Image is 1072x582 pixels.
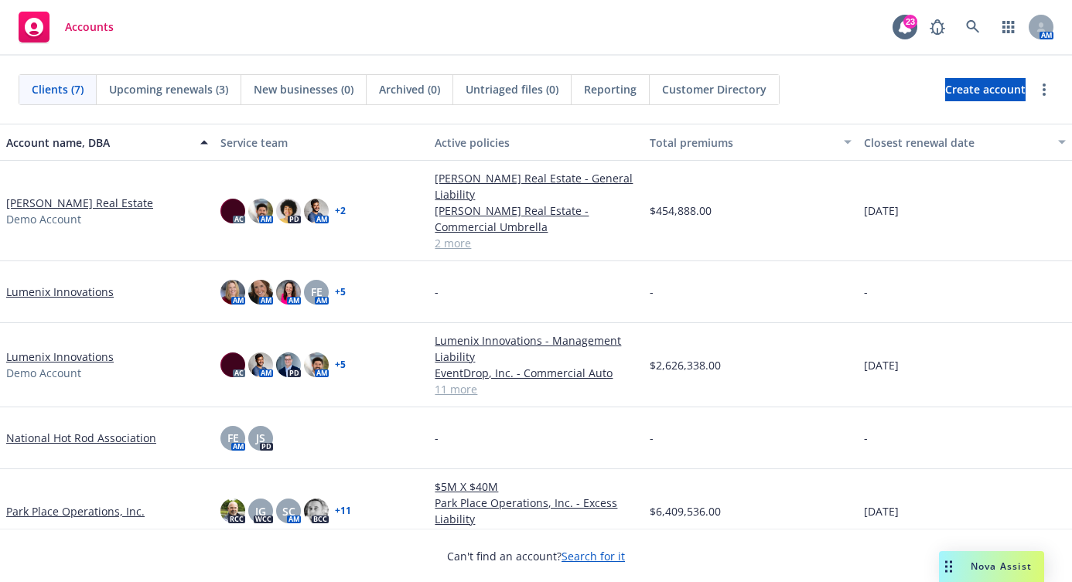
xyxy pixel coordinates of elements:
a: Lumenix Innovations [6,284,114,300]
div: Closest renewal date [864,134,1049,151]
div: Service team [220,134,422,151]
span: Demo Account [6,365,81,381]
button: Active policies [428,124,643,161]
img: photo [220,199,245,223]
span: Clients (7) [32,81,84,97]
a: Lumenix Innovations - Management Liability [435,332,637,365]
span: JS [256,430,265,446]
span: $6,409,536.00 [650,503,721,519]
span: Untriaged files (0) [466,81,558,97]
a: + 5 [335,288,346,297]
a: Report a Bug [922,12,953,43]
span: SC [282,503,295,519]
span: Can't find an account? [447,548,625,564]
div: 23 [903,13,917,27]
span: Reporting [584,81,637,97]
a: + 2 [335,206,346,216]
span: [DATE] [864,503,899,519]
span: FE [227,430,239,446]
img: photo [276,199,301,223]
a: 11 more [435,381,637,397]
span: Upcoming renewals (3) [109,81,228,97]
a: Create account [945,78,1026,101]
span: Demo Account [6,211,81,227]
img: photo [220,280,245,305]
a: [PERSON_NAME] Real Estate [6,195,153,211]
a: [PERSON_NAME] Real Estate - Commercial Umbrella [435,203,637,235]
span: - [435,284,439,300]
span: Nova Assist [971,560,1032,573]
img: photo [248,352,273,377]
a: EventDrop, Inc. - Commercial Auto [435,365,637,381]
span: Customer Directory [662,81,766,97]
span: - [650,284,654,300]
img: photo [304,499,329,523]
a: Search for it [562,549,625,563]
div: Drag to move [939,551,958,582]
a: $5M X $40M [435,478,637,495]
span: [DATE] [864,203,899,219]
img: photo [220,352,245,377]
span: - [864,284,868,300]
a: Park Place Operations, Inc. - Excess Liability [435,495,637,527]
span: - [650,430,654,446]
div: Total premiums [650,134,835,151]
a: more [1035,80,1053,99]
div: Active policies [435,134,637,151]
span: [DATE] [864,357,899,373]
span: $2,626,338.00 [650,357,721,373]
img: photo [248,280,273,305]
div: Account name, DBA [6,134,191,151]
button: Nova Assist [939,551,1044,582]
span: - [435,430,439,446]
a: National Hot Rod Association [6,430,156,446]
img: photo [304,199,329,223]
a: Park Place Operations, Inc. [6,503,145,519]
a: + 11 [335,506,351,516]
button: Service team [214,124,428,161]
a: Lumenix Innovations [6,349,114,365]
img: photo [220,499,245,523]
button: Closest renewal date [858,124,1072,161]
span: - [864,430,868,446]
img: photo [248,199,273,223]
span: FE [311,284,323,300]
span: Archived (0) [379,81,440,97]
a: Accounts [12,5,120,49]
a: Search [958,12,988,43]
a: 2 more [435,235,637,251]
span: New businesses (0) [254,81,353,97]
span: Create account [945,75,1026,104]
span: Accounts [65,21,114,33]
a: [PERSON_NAME] Real Estate - General Liability [435,170,637,203]
a: Switch app [993,12,1024,43]
a: + 5 [335,360,346,369]
span: JG [255,503,266,519]
img: photo [276,352,301,377]
img: photo [304,352,329,377]
img: photo [276,280,301,305]
button: Total premiums [644,124,858,161]
a: 21 more [435,527,637,543]
span: $454,888.00 [650,203,712,219]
